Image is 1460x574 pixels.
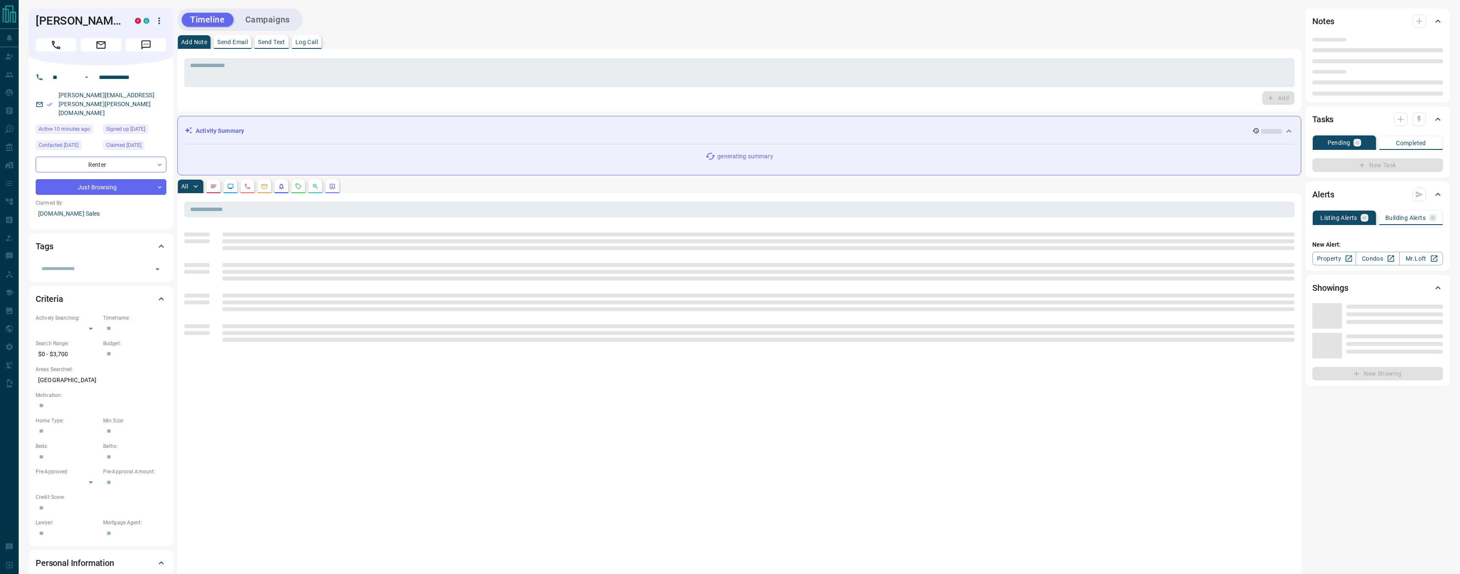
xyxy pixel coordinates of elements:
[1312,188,1334,201] h2: Alerts
[36,553,166,573] div: Personal Information
[295,39,318,45] p: Log Call
[36,340,99,347] p: Search Range:
[36,124,99,136] div: Tue Oct 14 2025
[1399,252,1443,265] a: Mr.Loft
[36,493,166,501] p: Credit Score:
[36,207,166,221] p: [DOMAIN_NAME] Sales
[39,141,79,149] span: Contacted [DATE]
[1328,140,1350,146] p: Pending
[103,314,166,322] p: Timeframe:
[103,417,166,425] p: Min Size:
[36,391,166,399] p: Motivation:
[36,38,76,52] span: Call
[106,141,141,149] span: Claimed [DATE]
[36,236,166,256] div: Tags
[103,340,166,347] p: Budget:
[1312,278,1443,298] div: Showings
[36,417,99,425] p: Home Type:
[1312,240,1443,249] p: New Alert:
[181,183,188,189] p: All
[36,373,166,387] p: [GEOGRAPHIC_DATA]
[210,183,217,190] svg: Notes
[152,263,163,275] button: Open
[36,366,166,373] p: Areas Searched:
[1320,215,1357,221] p: Listing Alerts
[217,39,248,45] p: Send Email
[244,183,251,190] svg: Calls
[36,556,114,570] h2: Personal Information
[36,239,53,253] h2: Tags
[182,13,233,27] button: Timeline
[295,183,302,190] svg: Requests
[126,38,166,52] span: Message
[1356,252,1399,265] a: Condos
[1312,281,1348,295] h2: Showings
[717,152,773,161] p: generating summary
[1312,113,1334,126] h2: Tasks
[135,18,141,24] div: property.ca
[36,14,122,28] h1: [PERSON_NAME]
[103,442,166,450] p: Baths:
[258,39,285,45] p: Send Text
[103,519,166,526] p: Mortgage Agent:
[181,39,207,45] p: Add Note
[36,157,166,172] div: Renter
[36,199,166,207] p: Claimed By:
[1312,109,1443,129] div: Tasks
[36,347,99,361] p: $0 - $3,700
[196,127,244,135] p: Activity Summary
[103,141,166,152] div: Mon Oct 07 2024
[1312,184,1443,205] div: Alerts
[237,13,298,27] button: Campaigns
[81,72,92,82] button: Open
[36,442,99,450] p: Beds:
[36,141,99,152] div: Tue Aug 03 2021
[261,183,268,190] svg: Emails
[36,292,63,306] h2: Criteria
[278,183,285,190] svg: Listing Alerts
[103,124,166,136] div: Sun Mar 15 2020
[185,123,1294,139] div: Activity Summary
[329,183,336,190] svg: Agent Actions
[39,125,90,133] span: Active 10 minutes ago
[227,183,234,190] svg: Lead Browsing Activity
[36,519,99,526] p: Lawyer:
[1312,252,1356,265] a: Property
[36,289,166,309] div: Criteria
[81,38,121,52] span: Email
[103,468,166,476] p: Pre-Approval Amount:
[59,92,154,116] a: [PERSON_NAME][EMAIL_ADDRESS][PERSON_NAME][PERSON_NAME][DOMAIN_NAME]
[1312,14,1334,28] h2: Notes
[1396,140,1426,146] p: Completed
[1312,11,1443,31] div: Notes
[36,468,99,476] p: Pre-Approved:
[143,18,149,24] div: condos.ca
[106,125,145,133] span: Signed up [DATE]
[1385,215,1426,221] p: Building Alerts
[36,314,99,322] p: Actively Searching:
[312,183,319,190] svg: Opportunities
[36,179,166,195] div: Just Browsing
[47,101,53,107] svg: Email Verified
